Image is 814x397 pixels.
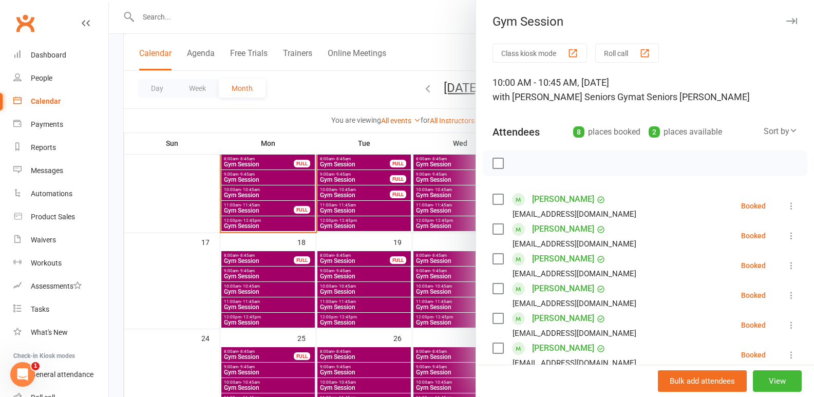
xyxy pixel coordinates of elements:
div: Using Class Kiosk Mode [15,273,191,292]
div: Booked [741,202,766,210]
a: Reports [13,136,108,159]
div: Booked [741,232,766,239]
a: People [13,67,108,90]
div: Ask a question [21,129,172,140]
div: Messages [31,166,63,175]
span: Help [163,328,179,335]
div: 8 [573,126,584,138]
a: Automations [13,182,108,205]
div: Profile image for Jia [40,16,61,37]
div: Ask a questionAI Agent and team can help [10,121,195,160]
div: 10:00 AM - 10:45 AM, [DATE] [493,75,798,104]
a: [PERSON_NAME] [532,280,594,297]
a: [PERSON_NAME] [532,221,594,237]
div: [EMAIL_ADDRESS][DOMAIN_NAME] [513,267,636,280]
div: Automations [31,190,72,198]
div: Payments [31,120,63,128]
button: Messages [68,303,137,344]
div: Calendar [31,97,61,105]
a: Clubworx [12,10,38,36]
span: Home [23,328,46,335]
button: Search for help [15,169,191,190]
div: [EMAIL_ADDRESS][DOMAIN_NAME] [513,237,636,251]
div: How do I convert non-attending contacts to members or prospects? [21,198,172,220]
div: People [31,74,52,82]
div: [EMAIL_ADDRESS][DOMAIN_NAME] [513,207,636,221]
div: What's New [31,328,68,336]
div: [EMAIL_ADDRESS][DOMAIN_NAME] [513,297,636,310]
div: Booked [741,262,766,269]
a: Payments [13,113,108,136]
button: Class kiosk mode [493,44,587,63]
div: Gym Session [476,14,814,29]
div: Let your prospects or members book and pay for classes or events online. [15,224,191,254]
div: [EMAIL_ADDRESS][DOMAIN_NAME] [513,356,636,370]
p: Hi [PERSON_NAME] [21,73,185,90]
a: Dashboard [13,44,108,67]
a: Assessments [13,275,108,298]
p: How can we help? [21,90,185,108]
a: Waivers [13,229,108,252]
a: Workouts [13,252,108,275]
a: [PERSON_NAME] [532,251,594,267]
div: Booked [741,351,766,358]
div: How do I convert non-attending contacts to members or prospects? [15,194,191,224]
div: places available [649,125,722,139]
div: Let your prospects or members book and pay for classes or events online. [21,228,172,250]
div: Reports [31,143,56,152]
div: Sort by [764,125,798,138]
div: General attendance [31,370,93,379]
button: Bulk add attendees [658,370,747,392]
span: at Seniors [PERSON_NAME] [636,91,750,102]
div: Assessments [31,282,82,290]
button: View [753,370,802,392]
div: Profile image for Bec [60,16,80,37]
a: General attendance kiosk mode [13,363,108,386]
div: Product Sales [31,213,75,221]
div: AI Agent and team can help [21,140,172,151]
div: places booked [573,125,640,139]
div: Attendees [493,125,540,139]
iframe: Intercom live chat [10,362,35,387]
a: Product Sales [13,205,108,229]
a: What's New [13,321,108,344]
div: Booked [741,292,766,299]
span: with [PERSON_NAME] Seniors Gym [493,91,636,102]
a: [PERSON_NAME] [532,340,594,356]
a: Calendar [13,90,108,113]
a: [PERSON_NAME] [532,191,594,207]
span: Search for help [21,175,83,185]
a: [PERSON_NAME] [532,310,594,327]
div: Workouts [31,259,62,267]
div: Booked [741,322,766,329]
a: Tasks [13,298,108,321]
button: Help [137,303,205,344]
div: Using Class Kiosk Mode [21,277,172,288]
div: 2 [649,126,660,138]
div: Dashboard [31,51,66,59]
div: Tasks [31,305,49,313]
div: Set up a new member waiver [21,258,172,269]
div: Set up a new member waiver [15,254,191,273]
div: [EMAIL_ADDRESS][DOMAIN_NAME] [513,327,636,340]
img: Profile image for Emily [21,16,41,37]
div: Waivers [31,236,56,244]
span: Messages [85,328,121,335]
span: 1 [31,362,40,370]
button: Roll call [595,44,659,63]
a: Messages [13,159,108,182]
